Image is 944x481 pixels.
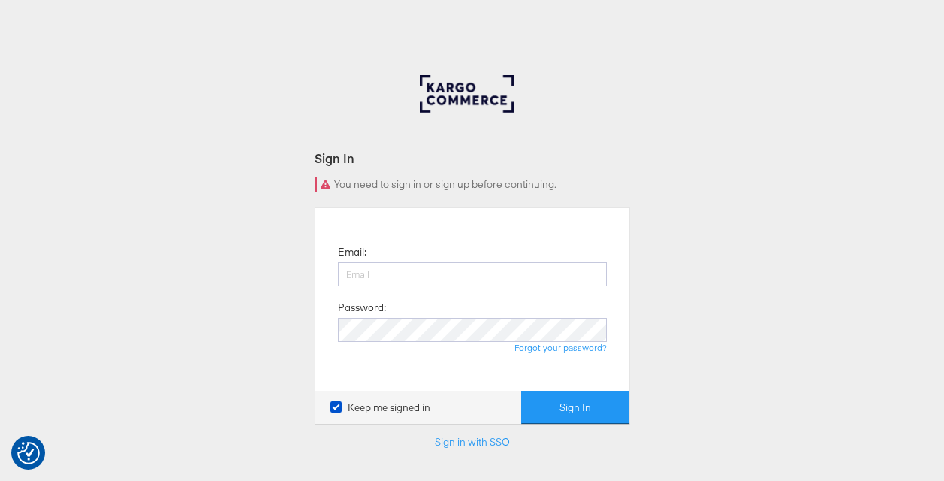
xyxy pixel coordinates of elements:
[338,245,366,259] label: Email:
[521,391,629,425] button: Sign In
[315,150,630,167] div: Sign In
[514,342,607,353] a: Forgot your password?
[17,442,40,464] button: Consent Preferences
[435,435,510,449] a: Sign in with SSO
[330,401,430,415] label: Keep me signed in
[338,262,607,286] input: Email
[17,442,40,464] img: Revisit consent button
[315,177,630,192] div: You need to sign in or sign up before continuing.
[338,301,386,315] label: Password:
